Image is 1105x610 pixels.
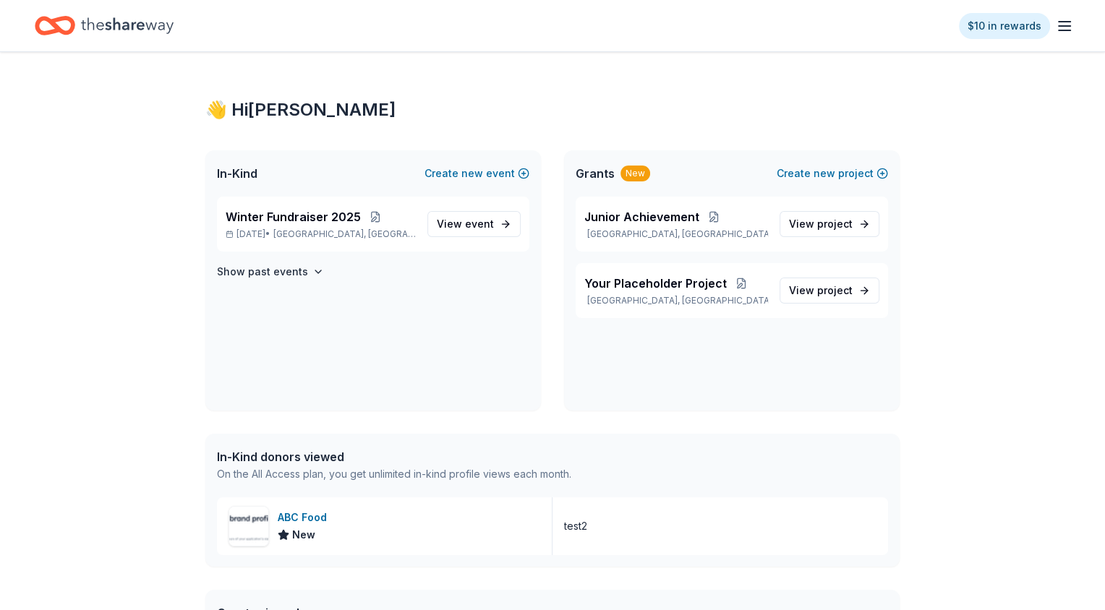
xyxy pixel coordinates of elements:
div: New [620,166,650,181]
span: new [461,165,483,182]
div: 👋 Hi [PERSON_NAME] [205,98,900,121]
span: View [789,282,853,299]
a: Home [35,9,174,43]
span: event [465,218,494,230]
p: [GEOGRAPHIC_DATA], [GEOGRAPHIC_DATA] [584,295,768,306]
span: project [817,218,853,230]
div: ABC Food [278,509,333,526]
span: New [292,526,315,544]
span: project [817,284,853,296]
a: View project [780,278,879,304]
p: [DATE] • [226,228,416,240]
a: View project [780,211,879,237]
p: [GEOGRAPHIC_DATA], [GEOGRAPHIC_DATA] [584,228,768,240]
span: Your Placeholder Project [584,275,727,292]
a: View event [427,211,521,237]
span: Junior Achievement [584,208,699,225]
a: $10 in rewards [959,13,1050,39]
span: Winter Fundraiser 2025 [226,208,361,225]
div: test2 [564,517,587,535]
button: Createnewevent [424,165,529,182]
span: In-Kind [217,165,257,182]
span: View [437,215,494,233]
span: new [814,165,835,182]
button: Show past events [217,263,324,280]
span: Grants [576,165,615,182]
h4: Show past events [217,263,308,280]
div: In-Kind donors viewed [217,448,571,465]
span: [GEOGRAPHIC_DATA], [GEOGRAPHIC_DATA] [273,228,416,240]
button: Createnewproject [777,165,888,182]
img: Image for ABC Food [229,507,268,546]
div: On the All Access plan, you get unlimited in-kind profile views each month. [217,465,571,483]
span: View [789,215,853,233]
